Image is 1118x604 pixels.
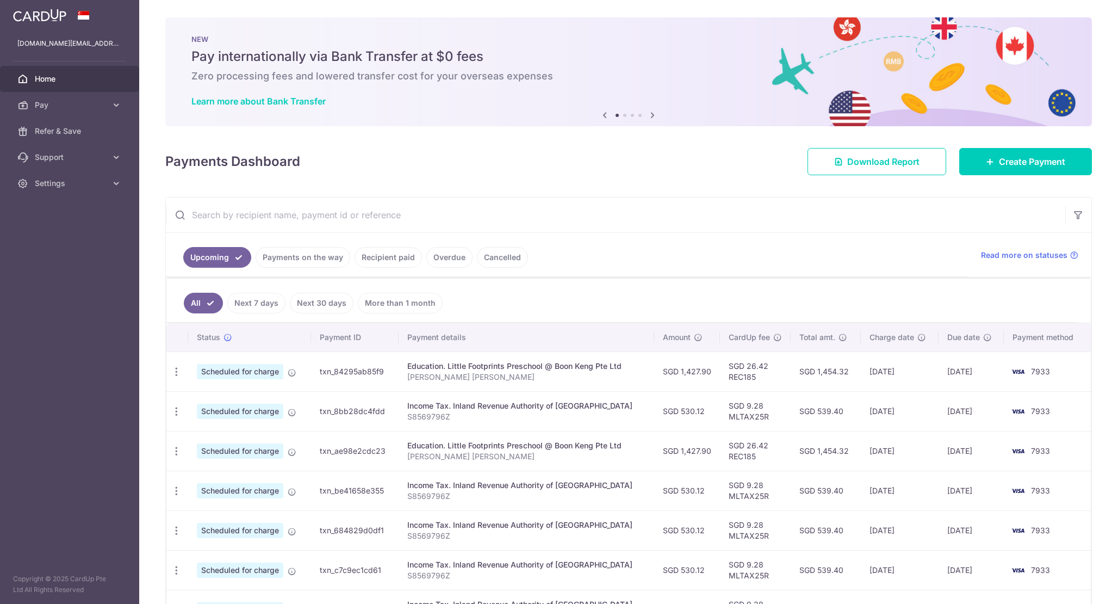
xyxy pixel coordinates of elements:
td: txn_84295ab85f9 [311,352,399,391]
span: Total amt. [799,332,835,343]
a: Cancelled [477,247,528,268]
img: Bank Card [1007,564,1029,577]
div: Education. Little Footprints Preschool @ Boon Keng Pte Ltd [407,361,645,372]
h6: Zero processing fees and lowered transfer cost for your overseas expenses [191,70,1066,83]
td: SGD 1,427.90 [654,431,720,471]
a: Read more on statuses [981,250,1078,261]
span: Refer & Save [35,126,107,137]
span: Read more on statuses [981,250,1067,261]
td: [DATE] [861,471,939,510]
span: Download Report [847,155,920,168]
td: SGD 539.40 [791,510,861,550]
input: Search by recipient name, payment id or reference [166,198,1065,232]
span: Settings [35,178,107,189]
h4: Payments Dashboard [165,152,300,171]
span: 7933 [1031,367,1050,376]
span: 7933 [1031,486,1050,495]
p: S8569796Z [407,531,645,541]
td: [DATE] [939,352,1004,391]
td: txn_c7c9ec1cd61 [311,550,399,590]
td: [DATE] [939,431,1004,471]
td: SGD 539.40 [791,550,861,590]
td: SGD 530.12 [654,391,720,431]
td: [DATE] [939,471,1004,510]
div: Income Tax. Inland Revenue Authority of [GEOGRAPHIC_DATA] [407,480,645,491]
span: CardUp fee [729,332,770,343]
a: Learn more about Bank Transfer [191,96,326,107]
img: Bank Card [1007,445,1029,458]
td: [DATE] [939,550,1004,590]
td: SGD 530.12 [654,550,720,590]
a: Recipient paid [355,247,422,268]
a: Payments on the way [256,247,350,268]
td: SGD 9.28 MLTAX25R [720,391,791,431]
td: [DATE] [861,431,939,471]
img: Bank transfer banner [165,17,1092,126]
td: SGD 9.28 MLTAX25R [720,471,791,510]
a: All [184,293,223,313]
td: SGD 1,454.32 [791,431,861,471]
td: SGD 1,454.32 [791,352,861,391]
td: [DATE] [939,510,1004,550]
span: Scheduled for charge [197,563,283,578]
span: Amount [663,332,691,343]
span: Status [197,332,220,343]
span: 7933 [1031,446,1050,455]
p: S8569796Z [407,570,645,581]
td: txn_684829d0df1 [311,510,399,550]
img: Bank Card [1007,365,1029,378]
span: Home [35,73,107,84]
div: Income Tax. Inland Revenue Authority of [GEOGRAPHIC_DATA] [407,520,645,531]
td: SGD 9.28 MLTAX25R [720,510,791,550]
span: Scheduled for charge [197,443,283,459]
span: 7933 [1031,406,1050,416]
span: Create Payment [999,155,1065,168]
div: Education. Little Footprints Preschool @ Boon Keng Pte Ltd [407,440,645,451]
td: SGD 530.12 [654,510,720,550]
th: Payment method [1004,323,1091,352]
span: Scheduled for charge [197,523,283,538]
td: [DATE] [939,391,1004,431]
th: Payment ID [311,323,399,352]
span: Charge date [869,332,914,343]
a: Next 7 days [227,293,285,313]
p: [DOMAIN_NAME][EMAIL_ADDRESS][DOMAIN_NAME] [17,38,122,49]
h5: Pay internationally via Bank Transfer at $0 fees [191,48,1066,65]
img: Bank Card [1007,405,1029,418]
span: Pay [35,100,107,110]
td: SGD 539.40 [791,391,861,431]
span: Scheduled for charge [197,364,283,379]
img: Bank Card [1007,524,1029,537]
div: Income Tax. Inland Revenue Authority of [GEOGRAPHIC_DATA] [407,400,645,411]
td: [DATE] [861,550,939,590]
span: Due date [947,332,980,343]
div: Income Tax. Inland Revenue Authority of [GEOGRAPHIC_DATA] [407,559,645,570]
img: CardUp [13,9,66,22]
span: Support [35,152,107,163]
a: Upcoming [183,247,251,268]
a: Create Payment [959,148,1092,175]
p: [PERSON_NAME] [PERSON_NAME] [407,451,645,462]
p: S8569796Z [407,411,645,422]
td: SGD 530.12 [654,471,720,510]
td: txn_8bb28dc4fdd [311,391,399,431]
span: Scheduled for charge [197,483,283,498]
a: Download Report [808,148,946,175]
span: Scheduled for charge [197,404,283,419]
p: S8569796Z [407,491,645,502]
a: Overdue [426,247,473,268]
td: [DATE] [861,352,939,391]
a: Next 30 days [290,293,353,313]
img: Bank Card [1007,484,1029,497]
td: txn_ae98e2cdc23 [311,431,399,471]
p: [PERSON_NAME] [PERSON_NAME] [407,372,645,383]
th: Payment details [399,323,654,352]
td: SGD 9.28 MLTAX25R [720,550,791,590]
td: SGD 26.42 REC185 [720,352,791,391]
a: More than 1 month [358,293,443,313]
td: SGD 1,427.90 [654,352,720,391]
span: 7933 [1031,526,1050,535]
td: [DATE] [861,391,939,431]
p: NEW [191,35,1066,44]
span: 7933 [1031,565,1050,575]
